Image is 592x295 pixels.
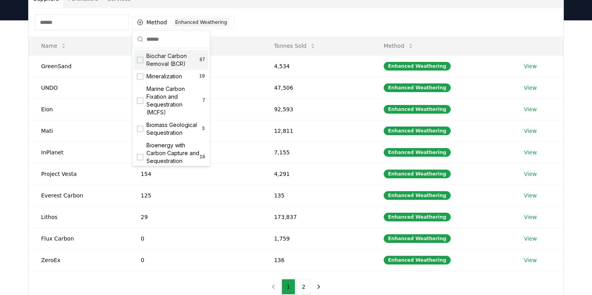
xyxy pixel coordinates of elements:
[146,121,201,137] span: Biomass Geological Sequestration
[384,127,451,135] div: Enhanced Weathering
[262,141,371,163] td: 7,155
[384,213,451,221] div: Enhanced Weathering
[384,191,451,200] div: Enhanced Weathering
[128,55,262,77] td: 4,200
[384,170,451,178] div: Enhanced Weathering
[377,38,420,54] button: Method
[199,73,205,80] span: 10
[384,105,451,114] div: Enhanced Weathering
[29,185,128,206] td: Everest Carbon
[201,126,205,132] span: 3
[128,141,262,163] td: 237
[262,185,371,206] td: 135
[262,228,371,249] td: 1,759
[128,120,262,141] td: 670
[312,279,325,295] button: next page
[524,105,537,113] a: View
[146,52,200,68] span: Biochar Carbon Removal (BCR)
[524,256,537,264] a: View
[29,55,128,77] td: GreenSand
[384,83,451,92] div: Enhanced Weathering
[128,228,262,249] td: 0
[384,148,451,157] div: Enhanced Weathering
[128,77,262,98] td: 4,174
[29,228,128,249] td: Flux Carbon
[29,206,128,228] td: Lithos
[297,279,310,295] button: 2
[262,98,371,120] td: 92,593
[146,141,200,173] span: Bioenergy with Carbon Capture and Sequestration (BECCS)
[282,279,295,295] button: 1
[262,249,371,271] td: 136
[524,148,537,156] a: View
[29,249,128,271] td: ZeroEx
[173,18,229,27] div: Enhanced Weathering
[524,235,537,243] a: View
[128,163,262,185] td: 154
[384,62,451,71] div: Enhanced Weathering
[29,77,128,98] td: UNDO
[524,192,537,199] a: View
[524,170,537,178] a: View
[262,55,371,77] td: 4,534
[262,163,371,185] td: 4,291
[200,154,205,160] span: 16
[262,206,371,228] td: 173,837
[202,98,205,104] span: 7
[262,77,371,98] td: 47,506
[29,141,128,163] td: InPlanet
[128,98,262,120] td: 894
[29,120,128,141] td: Mati
[128,249,262,271] td: 0
[128,185,262,206] td: 125
[524,213,537,221] a: View
[35,38,73,54] button: Name
[384,256,451,264] div: Enhanced Weathering
[262,120,371,141] td: 12,811
[524,127,537,135] a: View
[29,163,128,185] td: Project Vesta
[524,84,537,92] a: View
[29,98,128,120] td: Eion
[146,72,182,80] span: Mineralization
[128,206,262,228] td: 29
[268,38,322,54] button: Tonnes Sold
[146,85,202,116] span: Marine Carbon Fixation and Sequestration (MCFS)
[524,62,537,70] a: View
[132,16,234,29] button: MethodEnhanced Weathering
[384,234,451,243] div: Enhanced Weathering
[200,57,205,63] span: 87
